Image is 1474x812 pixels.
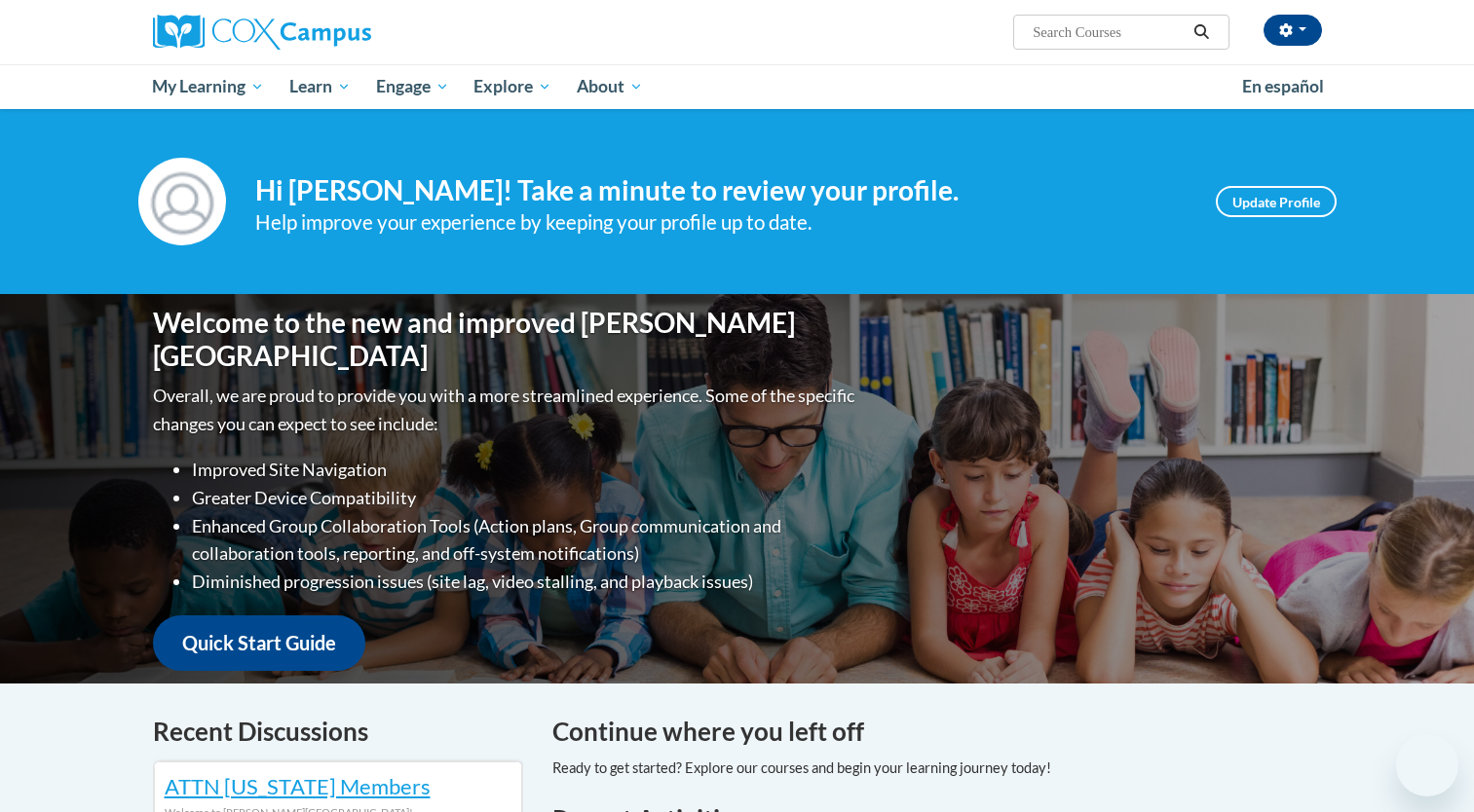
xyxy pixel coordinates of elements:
a: Update Profile [1216,186,1337,217]
a: ATTN [US_STATE] Members [165,773,431,799]
a: Engage [363,64,462,109]
span: Engage [376,75,449,98]
div: Main menu [124,64,1351,109]
p: Overall, we are proud to provide you with a more streamlined experience. Some of the specific cha... [153,382,859,438]
li: Diminished progression issues (site lag, video stalling, and playback issues) [192,568,859,596]
span: About [577,75,643,98]
h4: Hi [PERSON_NAME]! Take a minute to review your profile. [255,174,1187,207]
input: Search Courses [1031,20,1187,44]
li: Improved Site Navigation [192,456,859,484]
a: My Learning [140,64,278,109]
a: Explore [461,64,564,109]
a: Cox Campus [153,15,523,50]
span: My Learning [152,75,264,98]
a: En español [1229,66,1337,107]
img: Profile Image [138,158,226,245]
h4: Recent Discussions [153,713,523,751]
a: Learn [277,64,363,109]
iframe: Button to launch messaging window [1396,734,1458,796]
a: About [564,64,656,109]
li: Greater Device Compatibility [192,484,859,512]
a: Quick Start Guide [153,615,365,671]
span: En español [1242,76,1324,96]
span: Learn [289,75,351,98]
h4: Continue where you left off [552,713,1322,751]
h1: Welcome to the new and improved [PERSON_NAME][GEOGRAPHIC_DATA] [153,307,859,372]
img: Cox Campus [153,15,371,50]
div: Help improve your experience by keeping your profile up to date. [255,206,1187,239]
button: Account Settings [1264,15,1322,46]
span: Explore [473,75,551,98]
button: Search [1187,20,1216,44]
li: Enhanced Group Collaboration Tools (Action plans, Group communication and collaboration tools, re... [192,512,859,569]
